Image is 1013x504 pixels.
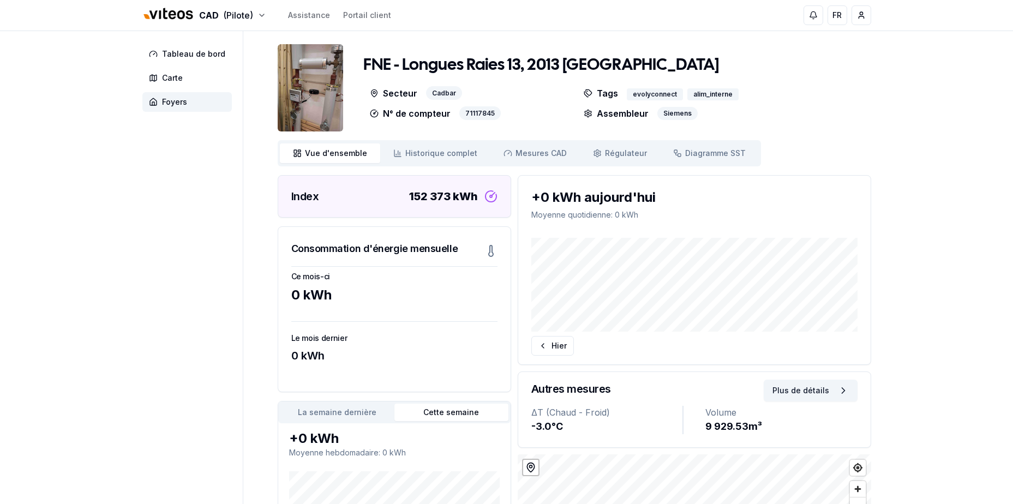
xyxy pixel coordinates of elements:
[705,419,858,434] div: 9 929.53 m³
[289,430,500,447] div: +0 kWh
[394,404,508,421] button: Cette semaine
[199,9,219,22] span: CAD
[660,143,759,163] a: Diagramme SST
[162,97,187,107] span: Foyers
[380,143,490,163] a: Historique complet
[142,1,195,27] img: Viteos - CAD Logo
[370,86,417,100] p: Secteur
[223,9,253,22] span: (Pilote)
[343,10,391,21] a: Portail client
[850,460,866,476] button: Find my location
[687,88,739,100] div: alim_interne
[291,189,319,204] h3: Index
[289,447,500,458] p: Moyenne hebdomadaire : 0 kWh
[828,5,847,25] button: FR
[291,241,458,256] h3: Consommation d'énergie mensuelle
[531,189,858,206] div: +0 kWh aujourd'hui
[531,406,682,419] div: ΔT (Chaud - Froid)
[627,88,683,100] div: evolyconnect
[142,44,236,64] a: Tableau de bord
[705,406,858,419] div: Volume
[291,271,497,282] h3: Ce mois-ci
[278,44,343,131] img: unit Image
[531,419,682,434] div: -3.0 °C
[142,4,266,27] button: CAD(Pilote)
[162,49,225,59] span: Tableau de bord
[363,56,719,75] h1: FNE - Longues Raies 13, 2013 [GEOGRAPHIC_DATA]
[490,143,580,163] a: Mesures CAD
[370,106,451,120] p: N° de compteur
[288,10,330,21] a: Assistance
[657,107,698,120] div: Siemens
[584,107,649,120] p: Assembleur
[409,189,478,204] div: 152 373 kWh
[764,380,858,401] button: Plus de détails
[291,348,497,363] div: 0 kWh
[291,333,497,344] h3: Le mois dernier
[459,106,501,120] div: 71117845
[531,209,858,220] p: Moyenne quotidienne : 0 kWh
[531,381,611,397] h3: Autres mesures
[162,73,183,83] span: Carte
[305,148,367,159] span: Vue d'ensemble
[584,86,618,100] p: Tags
[832,10,842,21] span: FR
[516,148,567,159] span: Mesures CAD
[426,86,462,100] div: Cadbar
[291,286,497,304] div: 0 kWh
[142,92,236,112] a: Foyers
[280,143,380,163] a: Vue d'ensemble
[605,148,647,159] span: Régulateur
[850,481,866,497] button: Zoom in
[580,143,660,163] a: Régulateur
[405,148,477,159] span: Historique complet
[142,68,236,88] a: Carte
[685,148,746,159] span: Diagramme SST
[531,336,574,356] button: Hier
[280,404,394,421] button: La semaine dernière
